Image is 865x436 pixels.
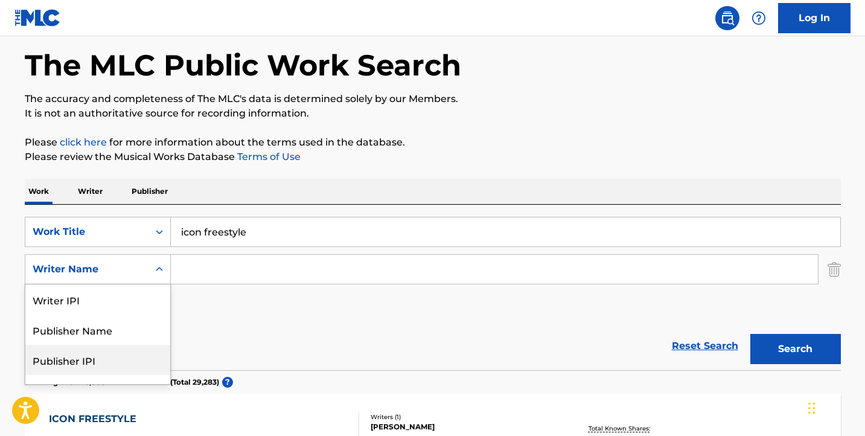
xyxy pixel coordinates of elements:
[25,179,53,204] p: Work
[49,412,155,426] div: ICON FREESTYLE
[222,377,233,388] span: ?
[74,179,106,204] p: Writer
[828,254,841,284] img: Delete Criterion
[25,345,170,375] div: Publisher IPI
[33,225,141,239] div: Work Title
[14,9,61,27] img: MLC Logo
[25,150,841,164] p: Please review the Musical Works Database
[589,424,653,433] p: Total Known Shares:
[25,47,461,83] h1: The MLC Public Work Search
[808,390,816,426] div: Drag
[25,375,170,405] div: MLC Publisher Number
[25,217,841,370] form: Search Form
[371,422,553,432] div: [PERSON_NAME]
[371,412,553,422] div: Writers ( 1 )
[25,135,841,150] p: Please for more information about the terms used in the database.
[25,92,841,106] p: The accuracy and completeness of The MLC's data is determined solely by our Members.
[778,3,851,33] a: Log In
[25,284,170,315] div: Writer IPI
[805,378,865,436] iframe: Chat Widget
[752,11,766,25] img: help
[747,6,771,30] div: Help
[666,333,744,359] a: Reset Search
[720,11,735,25] img: search
[750,334,841,364] button: Search
[715,6,739,30] a: Public Search
[25,315,170,345] div: Publisher Name
[25,106,841,121] p: It is not an authoritative source for recording information.
[235,151,301,162] a: Terms of Use
[128,179,171,204] p: Publisher
[33,262,141,277] div: Writer Name
[60,136,107,148] a: click here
